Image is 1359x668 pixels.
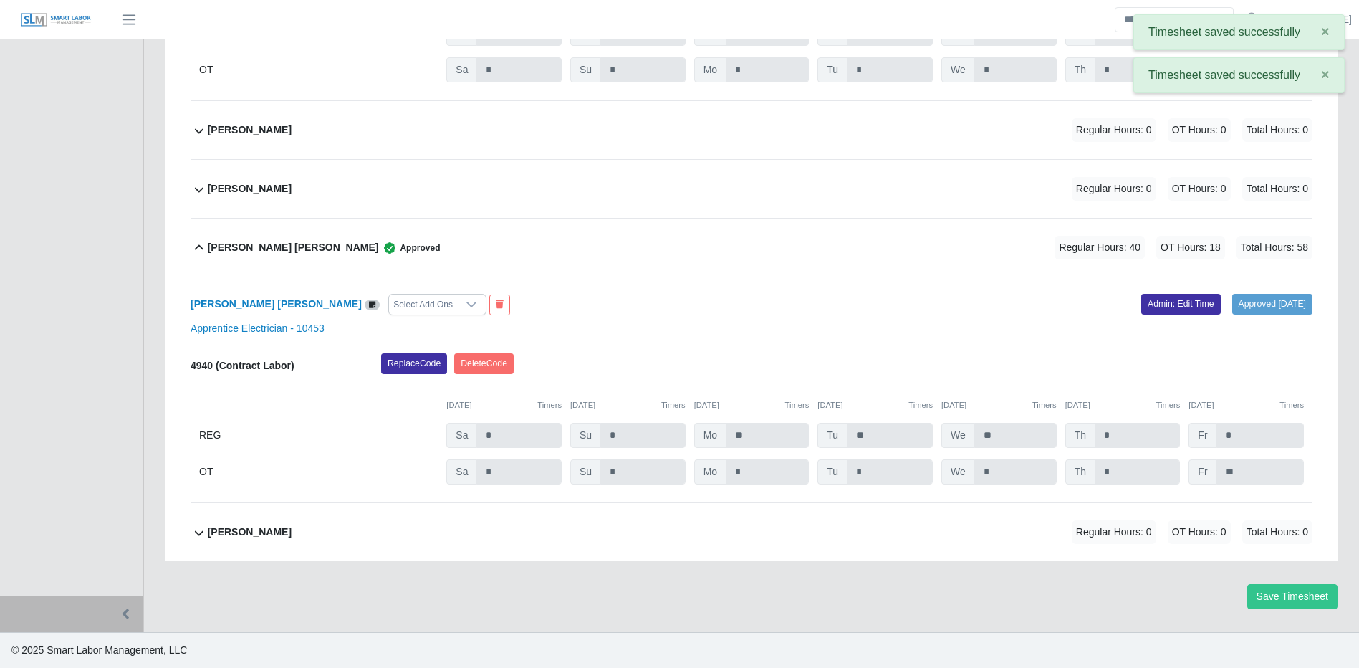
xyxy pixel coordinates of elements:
[1188,423,1216,448] span: Fr
[1115,7,1234,32] input: Search
[191,219,1312,277] button: [PERSON_NAME] [PERSON_NAME] Approved Regular Hours: 40 OT Hours: 18 Total Hours: 58
[446,399,562,411] div: [DATE]
[1279,399,1304,411] button: Timers
[661,399,686,411] button: Timers
[365,298,380,310] a: View/Edit Notes
[489,295,510,315] button: End Worker & Remove from the Timesheet
[1072,118,1156,142] span: Regular Hours: 0
[1065,399,1181,411] div: [DATE]
[694,423,726,448] span: Mo
[1242,177,1312,201] span: Total Hours: 0
[1156,236,1225,259] span: OT Hours: 18
[694,459,726,485] span: Mo
[208,181,292,196] b: [PERSON_NAME]
[1065,459,1095,485] span: Th
[694,399,810,411] div: [DATE]
[570,423,601,448] span: Su
[199,423,438,448] div: REG
[941,459,975,485] span: We
[817,423,847,448] span: Tu
[1065,423,1095,448] span: Th
[1072,520,1156,544] span: Regular Hours: 0
[191,360,294,371] b: 4940 (Contract Labor)
[446,57,477,82] span: Sa
[694,57,726,82] span: Mo
[1133,57,1345,93] div: Timesheet saved successfully
[817,57,847,82] span: Tu
[570,399,686,411] div: [DATE]
[941,57,975,82] span: We
[1232,294,1312,314] a: Approved [DATE]
[20,12,92,28] img: SLM Logo
[381,353,447,373] button: ReplaceCode
[446,459,477,485] span: Sa
[1141,294,1221,314] a: Admin: Edit Time
[191,160,1312,218] button: [PERSON_NAME] Regular Hours: 0 OT Hours: 0 Total Hours: 0
[1168,520,1231,544] span: OT Hours: 0
[11,644,187,656] span: © 2025 Smart Labor Management, LLC
[191,298,362,310] a: [PERSON_NAME] [PERSON_NAME]
[908,399,933,411] button: Timers
[941,423,975,448] span: We
[817,459,847,485] span: Tu
[785,399,810,411] button: Timers
[1156,399,1181,411] button: Timers
[1188,399,1304,411] div: [DATE]
[1242,118,1312,142] span: Total Hours: 0
[1321,23,1330,39] span: ×
[1188,459,1216,485] span: Fr
[191,323,325,334] a: Apprentice Electrician - 10453
[1321,66,1330,82] span: ×
[1032,399,1057,411] button: Timers
[1168,177,1231,201] span: OT Hours: 0
[1242,520,1312,544] span: Total Hours: 0
[199,57,438,82] div: OT
[1065,57,1095,82] span: Th
[1247,584,1338,609] button: Save Timesheet
[570,57,601,82] span: Su
[208,525,292,540] b: [PERSON_NAME]
[208,123,292,138] b: [PERSON_NAME]
[191,101,1312,159] button: [PERSON_NAME] Regular Hours: 0 OT Hours: 0 Total Hours: 0
[570,459,601,485] span: Su
[208,240,379,255] b: [PERSON_NAME] [PERSON_NAME]
[378,241,440,255] span: Approved
[817,399,933,411] div: [DATE]
[1133,14,1345,50] div: Timesheet saved successfully
[1269,12,1352,27] a: [PERSON_NAME]
[191,503,1312,561] button: [PERSON_NAME] Regular Hours: 0 OT Hours: 0 Total Hours: 0
[446,423,477,448] span: Sa
[537,399,562,411] button: Timers
[1236,236,1312,259] span: Total Hours: 58
[1168,118,1231,142] span: OT Hours: 0
[199,459,438,485] div: OT
[454,353,514,373] button: DeleteCode
[389,295,457,315] div: Select Add Ons
[1055,236,1145,259] span: Regular Hours: 40
[941,399,1057,411] div: [DATE]
[1072,177,1156,201] span: Regular Hours: 0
